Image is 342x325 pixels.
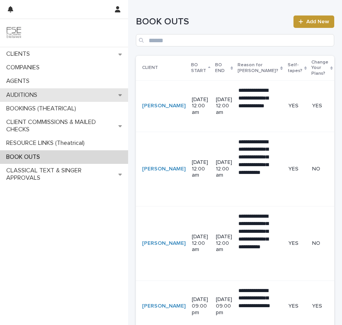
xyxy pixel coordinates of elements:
[3,139,91,147] p: RESOURCE LINKS (Theatrical)
[306,19,329,24] span: Add New
[288,103,306,109] p: YES
[312,303,333,310] p: YES
[3,77,36,85] p: AGENTS
[142,103,186,109] a: [PERSON_NAME]
[6,25,22,41] img: 9JgRvJ3ETPGCJDhvPVA5
[192,96,210,116] p: [DATE] 12:00 am
[311,58,328,78] p: Change Your Plans?
[142,64,158,72] p: CLIENT
[192,234,210,253] p: [DATE] 12:00 am
[288,303,306,310] p: YES
[216,234,232,253] p: [DATE] 12:00 am
[3,119,118,133] p: CLIENT COMMISSIONS & MAILED CHECKS
[136,16,289,28] h1: BOOK OUTS
[3,64,46,71] p: COMPANIES
[142,303,186,310] a: [PERSON_NAME]
[312,103,333,109] p: YES
[191,61,206,75] p: BO START
[3,167,118,182] p: CLASSICAL TEXT & SINGER APPROVALS
[3,50,36,58] p: CLIENTS
[293,15,334,28] a: Add New
[192,159,210,179] p: [DATE] 12:00 am
[215,61,229,75] p: BO END
[288,61,302,75] p: Self-tapes?
[136,34,334,46] input: Search
[312,166,333,172] p: NO
[216,159,232,179] p: [DATE] 12:00 am
[216,96,232,116] p: [DATE] 12:00 am
[3,91,43,99] p: AUDITIONS
[3,105,82,112] p: BOOKINGS (THEATRICAL)
[312,240,333,247] p: NO
[192,296,210,316] p: [DATE] 09:00 pm
[142,240,186,247] a: [PERSON_NAME]
[3,153,46,161] p: BOOK OUTS
[288,166,306,172] p: YES
[142,166,186,172] a: [PERSON_NAME]
[288,240,306,247] p: YES
[238,61,278,75] p: Reason for [PERSON_NAME]?
[216,296,232,316] p: [DATE] 09:00 pm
